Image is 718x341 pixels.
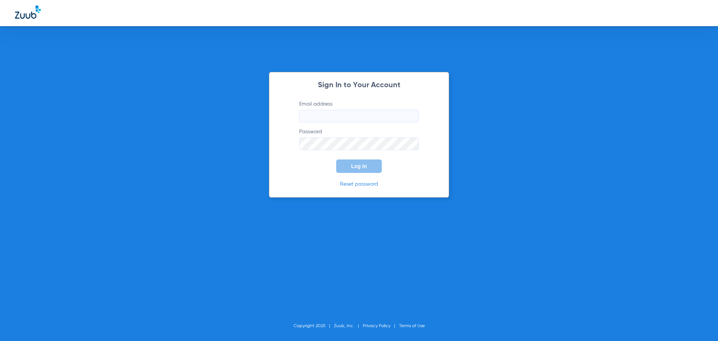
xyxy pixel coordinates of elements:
label: Password [299,128,419,150]
a: Reset password [340,182,378,187]
input: Password [299,137,419,150]
label: Email address [299,100,419,122]
li: Copyright 2025 [294,322,334,330]
a: Terms of Use [399,324,425,328]
input: Email address [299,110,419,122]
img: Zuub Logo [15,6,41,19]
a: Privacy Policy [363,324,390,328]
li: Zuub, Inc. [334,322,363,330]
button: Log In [336,159,382,173]
span: Log In [351,163,367,169]
h2: Sign In to Your Account [288,82,430,89]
